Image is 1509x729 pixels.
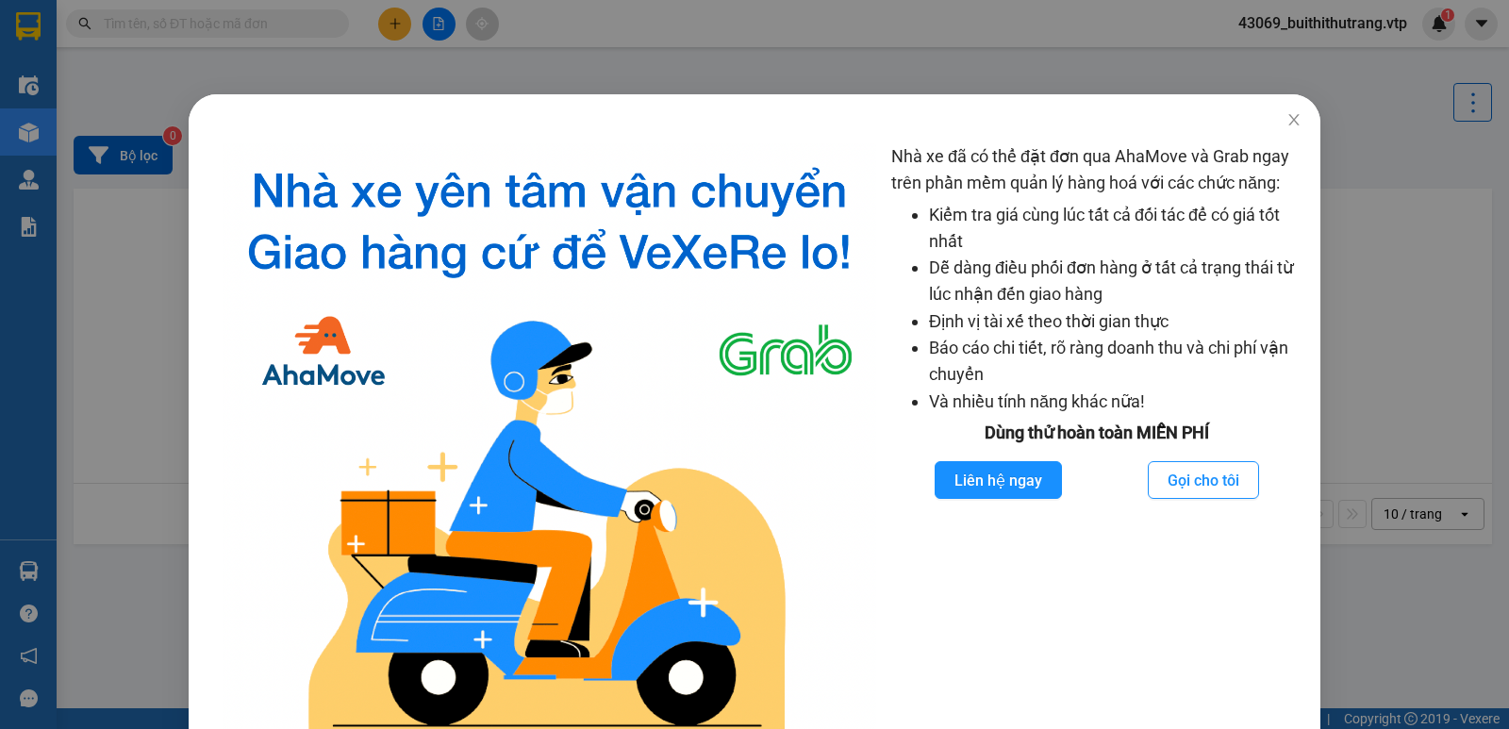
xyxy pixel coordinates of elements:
[891,420,1302,446] div: Dùng thử hoàn toàn MIỄN PHÍ
[1148,461,1259,499] button: Gọi cho tôi
[1286,112,1302,127] span: close
[935,461,1062,499] button: Liên hệ ngay
[1268,94,1320,147] button: Close
[1168,469,1239,492] span: Gọi cho tôi
[929,308,1302,335] li: Định vị tài xế theo thời gian thực
[929,389,1302,415] li: Và nhiều tính năng khác nữa!
[954,469,1042,492] span: Liên hệ ngay
[929,335,1302,389] li: Báo cáo chi tiết, rõ ràng doanh thu và chi phí vận chuyển
[929,255,1302,308] li: Dễ dàng điều phối đơn hàng ở tất cả trạng thái từ lúc nhận đến giao hàng
[929,202,1302,256] li: Kiểm tra giá cùng lúc tất cả đối tác để có giá tốt nhất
